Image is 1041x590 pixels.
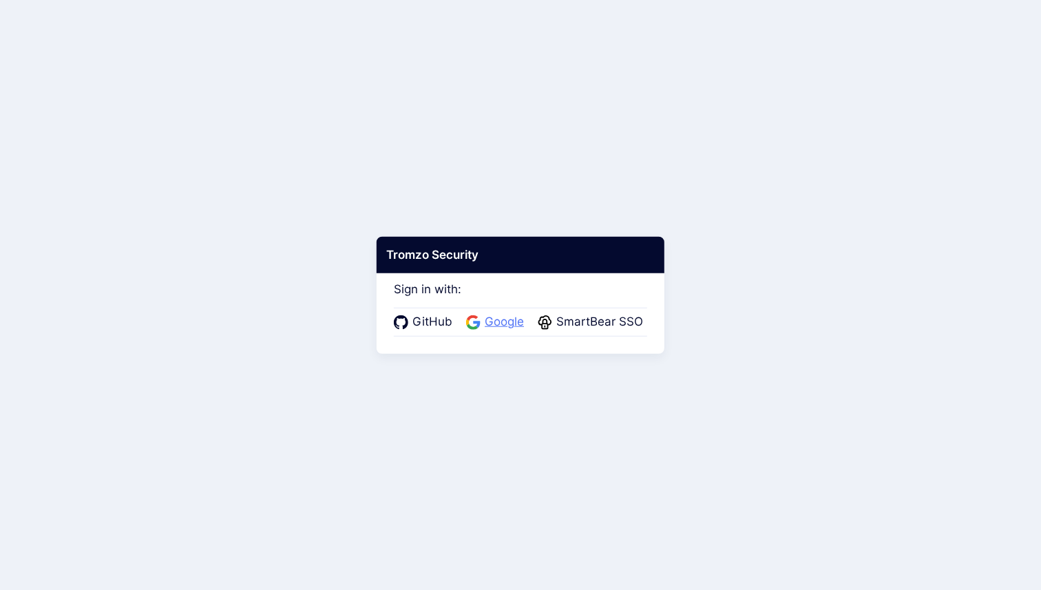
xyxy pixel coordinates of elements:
span: Google [481,313,528,331]
a: SmartBear SSO [538,313,647,331]
div: Tromzo Security [377,236,664,273]
span: SmartBear SSO [552,313,647,331]
a: GitHub [394,313,456,331]
div: Sign in with: [394,263,647,336]
a: Google [466,313,528,331]
span: GitHub [408,313,456,331]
